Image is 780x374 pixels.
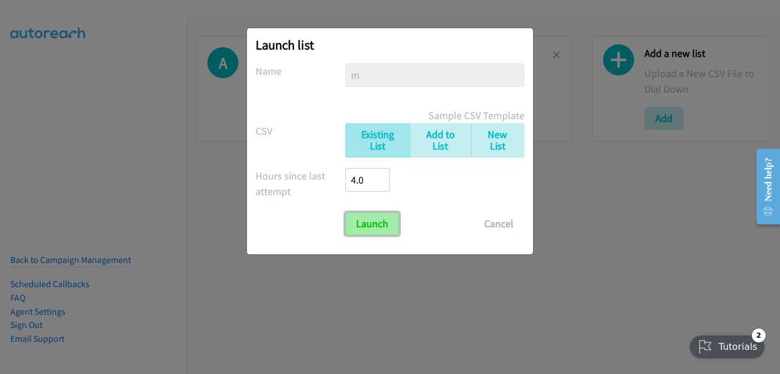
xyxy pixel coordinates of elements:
a: New List [471,123,524,158]
iframe: Checklist [683,324,771,365]
label: Name [256,63,345,79]
a: Sample CSV Template [428,108,524,123]
input: Launch [345,212,399,235]
label: CSV [256,123,345,139]
label: Hours since last attempt [256,168,345,199]
a: Existing List [345,123,410,158]
a: Add to List [410,123,471,158]
button: Cancel [473,212,524,235]
iframe: Resource Center [747,141,780,232]
h2: Launch list [256,37,524,53]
